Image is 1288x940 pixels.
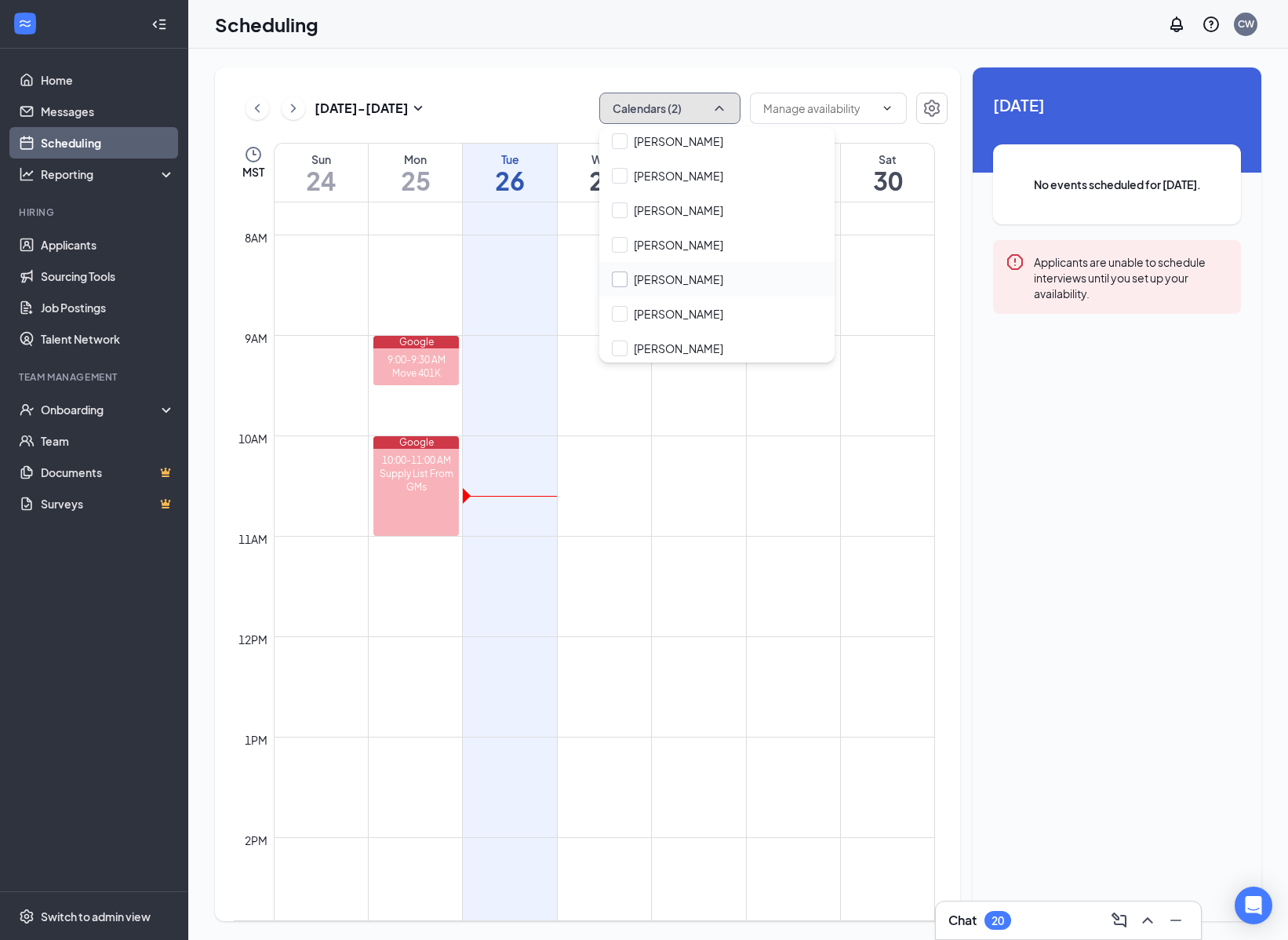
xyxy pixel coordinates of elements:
[19,909,35,924] svg: Settings
[242,731,271,749] div: 1pm
[242,229,271,246] div: 8am
[17,16,33,31] svg: WorkstreamLogo
[1034,253,1228,301] div: Applicants are unable to schedule interviews until you set up your availability.
[1006,253,1024,271] svg: Error
[249,99,265,118] svg: ChevronLeft
[711,100,727,116] svg: ChevronUp
[41,402,162,417] div: Onboarding
[881,102,893,115] svg: ChevronDown
[369,151,462,167] div: Mon
[1202,15,1221,34] svg: QuestionInfo
[242,330,271,347] div: 9am
[558,144,651,202] a: August 27, 2025
[558,151,651,167] div: Wed
[41,166,176,182] div: Reporting
[373,353,459,366] div: 9:00-9:30 AM
[991,914,1004,927] div: 20
[463,167,556,194] h1: 26
[1163,908,1188,933] button: Minimize
[315,100,409,117] h3: [DATE] - [DATE]
[841,144,934,202] a: August 30, 2025
[599,93,740,124] button: Calendars (2)ChevronUp
[151,16,167,32] svg: Collapse
[373,366,459,380] div: Move 401K
[41,457,175,488] a: DocumentsCrown
[215,11,318,38] h1: Scheduling
[993,93,1241,117] span: [DATE]
[1235,887,1272,924] div: Open Intercom Messenger
[841,151,934,167] div: Sat
[235,430,271,447] div: 10am
[19,206,172,219] div: Hiring
[1024,176,1210,193] span: No events scheduled for [DATE].
[41,261,175,292] a: Sourcing Tools
[373,436,459,449] div: Google
[246,97,269,120] button: ChevronLeft
[242,832,271,849] div: 2pm
[409,99,428,118] svg: SmallChevronDown
[1110,911,1129,930] svg: ComposeMessage
[41,229,175,261] a: Applicants
[763,100,875,117] input: Manage availability
[41,96,175,127] a: Messages
[373,336,459,348] div: Google
[916,93,948,124] button: Settings
[19,402,35,417] svg: UserCheck
[369,167,462,194] h1: 25
[41,64,175,96] a: Home
[1167,15,1186,34] svg: Notifications
[275,151,368,167] div: Sun
[235,530,271,548] div: 11am
[373,454,459,467] div: 10:00-11:00 AM
[948,912,977,929] h3: Chat
[558,167,651,194] h1: 27
[275,167,368,194] h1: 24
[1138,911,1157,930] svg: ChevronUp
[841,167,934,194] h1: 30
[19,166,35,182] svg: Analysis
[463,151,556,167] div: Tue
[41,425,175,457] a: Team
[235,631,271,648] div: 12pm
[1238,17,1254,31] div: CW
[1135,908,1160,933] button: ChevronUp
[41,292,175,323] a: Job Postings
[275,144,368,202] a: August 24, 2025
[19,370,172,384] div: Team Management
[463,144,556,202] a: August 26, 2025
[41,488,175,519] a: SurveysCrown
[41,127,175,158] a: Scheduling
[1166,911,1185,930] svg: Minimize
[1107,908,1132,933] button: ComposeMessage
[282,97,305,120] button: ChevronRight
[922,99,941,118] svg: Settings
[286,99,301,118] svg: ChevronRight
[369,144,462,202] a: August 25, 2025
[41,909,151,924] div: Switch to admin view
[242,164,264,180] span: MST
[41,323,175,355] a: Talent Network
[373,467,459,494] div: Supply List From GMs
[244,145,263,164] svg: Clock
